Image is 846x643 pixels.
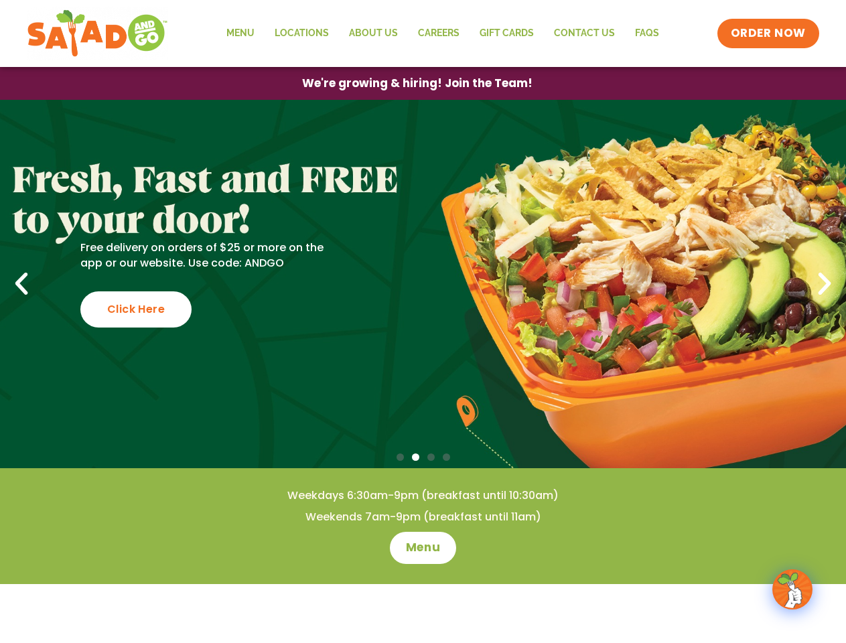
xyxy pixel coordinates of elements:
a: Menu [390,532,456,564]
a: Contact Us [544,18,625,49]
h4: Weekends 7am-9pm (breakfast until 11am) [27,510,819,524]
img: wpChatIcon [774,571,811,608]
span: Go to slide 3 [427,453,435,461]
a: We're growing & hiring! Join the Team! [282,68,553,99]
span: Go to slide 2 [412,453,419,461]
span: ORDER NOW [731,25,806,42]
div: Previous slide [7,269,36,299]
img: new-SAG-logo-768×292 [27,7,168,60]
nav: Menu [216,18,669,49]
a: ORDER NOW [717,19,819,48]
a: FAQs [625,18,669,49]
a: GIFT CARDS [470,18,544,49]
a: Careers [408,18,470,49]
span: Menu [406,540,440,556]
span: We're growing & hiring! Join the Team! [302,78,533,89]
a: Locations [265,18,339,49]
a: About Us [339,18,408,49]
h4: Weekdays 6:30am-9pm (breakfast until 10:30am) [27,488,819,503]
p: Free delivery on orders of $25 or more on the app or our website. Use code: ANDGO [80,240,333,271]
div: Click Here [80,291,192,328]
span: Go to slide 1 [397,453,404,461]
a: Menu [216,18,265,49]
span: Go to slide 4 [443,453,450,461]
div: Next slide [810,269,839,299]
